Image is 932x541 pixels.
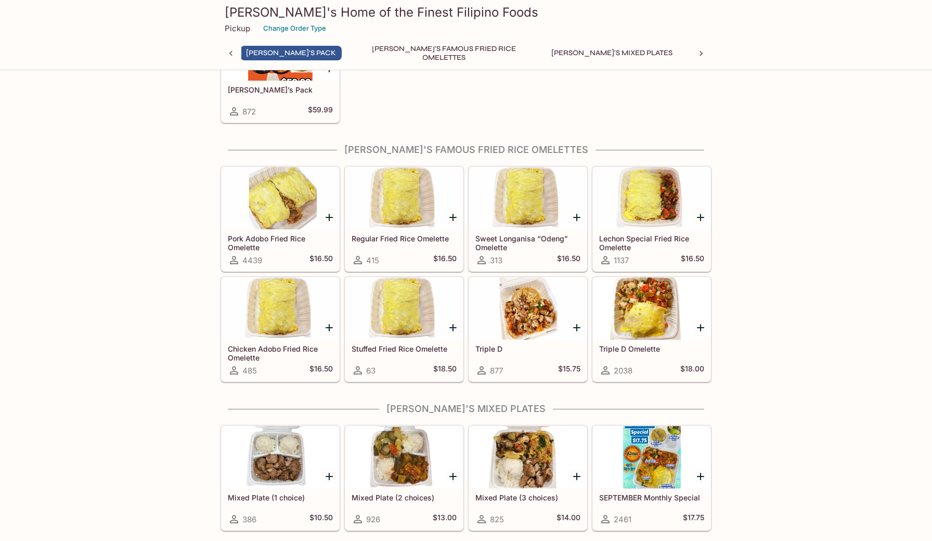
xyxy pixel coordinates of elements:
[345,277,463,340] div: Stuffed Fried Rice Omelette
[352,493,457,502] h5: Mixed Plate (2 choices)
[309,254,333,266] h5: $16.50
[680,364,704,377] h5: $18.00
[345,167,463,229] div: Regular Fried Rice Omelette
[599,344,704,353] h5: Triple D Omelette
[350,46,537,60] button: [PERSON_NAME]'s Famous Fried Rice Omelettes
[322,470,335,483] button: Add Mixed Plate (1 choice)
[614,366,632,376] span: 2038
[614,514,631,524] span: 2461
[322,321,335,334] button: Add Chicken Adobo Fried Rice Omelette
[309,513,333,525] h5: $10.50
[469,426,587,531] a: Mixed Plate (3 choices)825$14.00
[433,513,457,525] h5: $13.00
[446,211,459,224] button: Add Regular Fried Rice Omelette
[222,426,339,488] div: Mixed Plate (1 choice)
[469,167,587,229] div: Sweet Longanisa “Odeng” Omelette
[694,321,707,334] button: Add Triple D Omelette
[221,277,340,382] a: Chicken Adobo Fried Rice Omelette485$16.50
[345,426,463,488] div: Mixed Plate (2 choices)
[556,513,580,525] h5: $14.00
[570,321,583,334] button: Add Triple D
[242,366,257,376] span: 485
[345,426,463,531] a: Mixed Plate (2 choices)926$13.00
[345,166,463,272] a: Regular Fried Rice Omelette415$16.50
[475,493,580,502] h5: Mixed Plate (3 choices)
[225,23,250,33] p: Pickup
[475,234,580,251] h5: Sweet Longanisa “Odeng” Omelette
[222,277,339,340] div: Chicken Adobo Fried Rice Omelette
[221,403,711,415] h4: [PERSON_NAME]'s Mixed Plates
[228,493,333,502] h5: Mixed Plate (1 choice)
[570,470,583,483] button: Add Mixed Plate (3 choices)
[228,234,333,251] h5: Pork Adobo Fried Rice Omelette
[558,364,580,377] h5: $15.75
[593,277,710,340] div: Triple D Omelette
[366,366,376,376] span: 63
[593,167,710,229] div: Lechon Special Fried Rice Omelette
[469,277,587,340] div: Triple D
[433,254,457,266] h5: $16.50
[222,18,339,81] div: Elena’s Pack
[352,234,457,243] h5: Regular Fried Rice Omelette
[322,211,335,224] button: Add Pork Adobo Fried Rice Omelette
[222,167,339,229] div: Pork Adobo Fried Rice Omelette
[592,277,711,382] a: Triple D Omelette2038$18.00
[221,166,340,272] a: Pork Adobo Fried Rice Omelette4439$16.50
[242,514,256,524] span: 386
[446,321,459,334] button: Add Stuffed Fried Rice Omelette
[599,234,704,251] h5: Lechon Special Fried Rice Omelette
[433,364,457,377] h5: $18.50
[352,344,457,353] h5: Stuffed Fried Rice Omelette
[681,254,704,266] h5: $16.50
[242,255,262,265] span: 4439
[694,470,707,483] button: Add SEPTEMBER Monthly Special
[592,166,711,272] a: Lechon Special Fried Rice Omelette1137$16.50
[366,514,380,524] span: 926
[469,426,587,488] div: Mixed Plate (3 choices)
[345,277,463,382] a: Stuffed Fried Rice Omelette63$18.50
[228,85,333,94] h5: [PERSON_NAME]’s Pack
[570,211,583,224] button: Add Sweet Longanisa “Odeng” Omelette
[469,166,587,272] a: Sweet Longanisa “Odeng” Omelette313$16.50
[490,255,502,265] span: 313
[546,46,678,60] button: [PERSON_NAME]'s Mixed Plates
[258,20,331,36] button: Change Order Type
[242,107,256,117] span: 872
[490,514,504,524] span: 825
[687,46,834,60] button: Ala Carte Favorite Filipino Dishes
[683,513,704,525] h5: $17.75
[240,46,342,60] button: [PERSON_NAME]'s Pack
[592,426,711,531] a: SEPTEMBER Monthly Special2461$17.75
[490,366,503,376] span: 877
[308,105,333,118] h5: $59.99
[221,426,340,531] a: Mixed Plate (1 choice)386$10.50
[309,364,333,377] h5: $16.50
[228,344,333,362] h5: Chicken Adobo Fried Rice Omelette
[557,254,580,266] h5: $16.50
[599,493,704,502] h5: SEPTEMBER Monthly Special
[593,426,710,488] div: SEPTEMBER Monthly Special
[225,4,707,20] h3: [PERSON_NAME]'s Home of the Finest Filipino Foods
[475,344,580,353] h5: Triple D
[366,255,379,265] span: 415
[614,255,629,265] span: 1137
[221,144,711,156] h4: [PERSON_NAME]'s Famous Fried Rice Omelettes
[694,211,707,224] button: Add Lechon Special Fried Rice Omelette
[446,470,459,483] button: Add Mixed Plate (2 choices)
[221,18,340,123] a: [PERSON_NAME]’s Pack872$59.99
[469,277,587,382] a: Triple D877$15.75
